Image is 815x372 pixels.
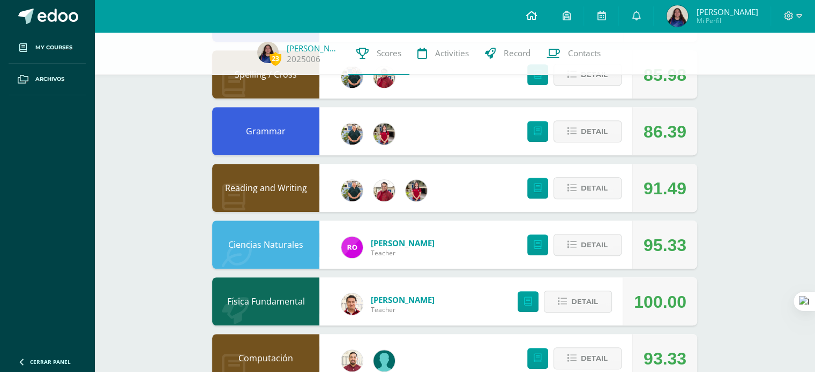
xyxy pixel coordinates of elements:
span: Cerrar panel [30,358,71,366]
a: 2025006 [287,54,320,65]
div: Física Fundamental [212,277,319,325]
button: Detail [544,291,612,313]
img: 76b79572e868f347d82537b4f7bc2cf5.png [341,293,363,315]
span: Record [504,48,530,59]
img: 02fc95f1cea7a14427fa6a2cfa2f001c.png [667,5,688,27]
span: Teacher [371,248,435,257]
div: 100.00 [634,278,686,326]
div: Reading and Writing [212,164,319,212]
span: Scores [377,48,401,59]
div: 95.33 [644,221,686,269]
img: ea60e6a584bd98fae00485d881ebfd6b.png [373,123,395,145]
div: Grammar [212,107,319,155]
span: Mi Perfil [696,16,758,25]
span: Teacher [371,305,435,314]
span: [PERSON_NAME] [696,6,758,17]
div: 85.98 [644,51,686,99]
a: Scores [348,32,409,75]
span: Detail [581,178,608,198]
img: 02fc95f1cea7a14427fa6a2cfa2f001c.png [257,42,279,63]
a: Archivos [9,64,86,95]
a: [PERSON_NAME] [287,43,340,54]
img: 4433c8ec4d0dcbe293dd19cfa8535420.png [373,66,395,88]
span: Detail [581,348,608,368]
img: d3b263647c2d686994e508e2c9b90e59.png [341,123,363,145]
div: Ciencias Naturales [212,221,319,269]
span: Detail [571,292,598,312]
button: Detail [554,177,622,199]
div: 86.39 [644,108,686,156]
img: e5b019aa7f8ef8ca40c9d9cad2d12463.png [341,350,363,371]
img: 9f417f221a50e53a74bb908f05c7e53d.png [373,350,395,371]
span: My courses [35,43,72,52]
img: 4433c8ec4d0dcbe293dd19cfa8535420.png [373,180,395,201]
a: [PERSON_NAME] [371,294,435,305]
a: My courses [9,32,86,64]
span: 23 [270,52,281,65]
img: d3b263647c2d686994e508e2c9b90e59.png [341,180,363,201]
img: d3b263647c2d686994e508e2c9b90e59.png [341,66,363,88]
a: Record [477,32,539,75]
span: Archivos [35,75,64,83]
button: Detail [554,234,622,256]
span: Detail [581,122,608,141]
span: Detail [581,235,608,255]
a: Activities [409,32,477,75]
span: Activities [435,48,469,59]
span: Contacts [568,48,601,59]
a: [PERSON_NAME] [371,238,435,248]
button: Detail [554,347,622,369]
img: 08228f36aa425246ac1f75ab91e507c5.png [341,237,363,258]
button: Detail [554,120,622,142]
a: Contacts [539,32,609,75]
div: 91.49 [644,164,686,212]
img: ea60e6a584bd98fae00485d881ebfd6b.png [406,180,427,201]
